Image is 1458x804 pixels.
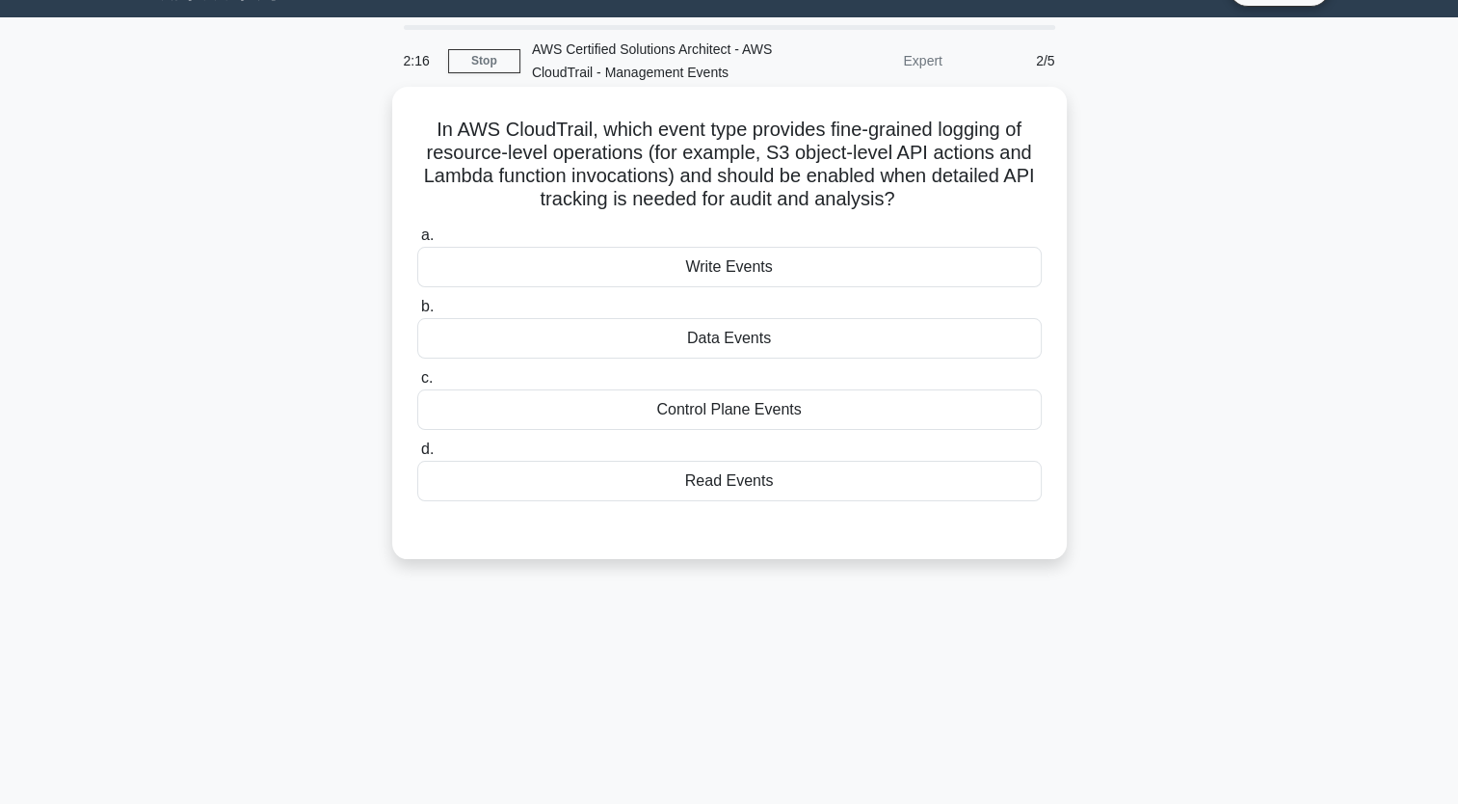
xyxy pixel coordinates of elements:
div: Read Events [417,461,1042,501]
div: Control Plane Events [417,389,1042,430]
span: a. [421,227,434,243]
a: Stop [448,49,520,73]
span: b. [421,298,434,314]
div: Data Events [417,318,1042,359]
h5: In AWS CloudTrail, which event type provides fine-grained logging of resource-level operations (f... [415,118,1044,212]
div: 2/5 [954,41,1067,80]
span: c. [421,369,433,386]
div: AWS Certified Solutions Architect - AWS CloudTrail - Management Events [520,30,785,92]
div: Write Events [417,247,1042,287]
div: Expert [785,41,954,80]
div: 2:16 [392,41,448,80]
span: d. [421,441,434,457]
